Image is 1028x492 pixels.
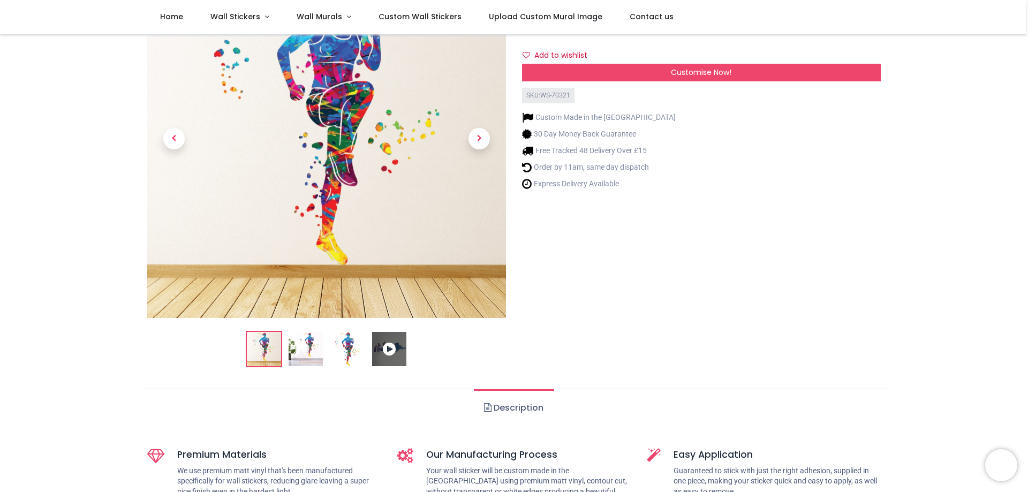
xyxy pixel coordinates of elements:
span: Previous [163,128,185,149]
span: Custom Wall Stickers [379,11,462,22]
span: Wall Stickers [210,11,260,22]
li: Custom Made in the [GEOGRAPHIC_DATA] [522,112,676,123]
span: Customise Now! [671,67,731,78]
button: Add to wishlistAdd to wishlist [522,47,596,65]
li: Free Tracked 48 Delivery Over £15 [522,145,676,156]
div: SKU: WS-70321 [522,88,575,103]
img: WS-70321-02 [289,332,323,366]
li: Order by 11am, same day dispatch [522,162,676,173]
span: Next [468,128,490,149]
span: Upload Custom Mural Image [489,11,602,22]
li: Express Delivery Available [522,178,676,190]
img: WS-70321-03 [330,332,365,366]
span: Home [160,11,183,22]
i: Add to wishlist [523,51,530,59]
iframe: Brevo live chat [985,449,1017,481]
span: Contact us [630,11,674,22]
h5: Easy Application [674,448,881,461]
a: Next [452,13,506,264]
a: Description [474,389,554,427]
img: Paint Splash Runner Sports Athletics Wall Sticker [247,332,281,366]
h5: Premium Materials [177,448,381,461]
span: Wall Murals [297,11,342,22]
h5: Our Manufacturing Process [426,448,631,461]
a: Previous [147,13,201,264]
li: 30 Day Money Back Guarantee [522,128,676,140]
